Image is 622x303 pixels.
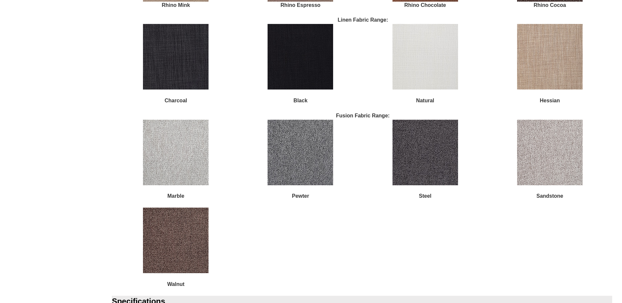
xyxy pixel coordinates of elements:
[517,24,583,90] img: Linen Hessian
[338,17,388,23] b: Linen Fabric Range:
[143,24,209,90] img: Linen Charcoal
[268,120,333,185] img: Fusion Pewter
[162,2,190,8] b: Rhino Mink
[167,281,185,287] b: Walnut
[292,193,309,199] b: Pewter
[165,98,187,103] b: Charcoal
[419,193,431,199] b: Steel
[143,120,209,185] img: Fusion Marble
[404,2,446,8] b: Rhino Chocolate
[540,98,560,103] b: Hessian
[534,2,566,8] b: Rhino Cocoa
[392,24,458,90] img: Linen Natural
[281,2,321,8] b: Rhino Espresso
[143,208,209,273] img: Fusion Walnut
[293,98,308,103] b: Black
[392,120,458,185] img: Fusion Steel
[517,120,583,185] img: Fusion Sandstone
[167,193,184,199] b: Marble
[268,24,333,90] img: Linen Black
[536,193,563,199] b: Sandstone
[416,98,434,103] b: Natural
[336,113,390,118] b: Fusion Fabric Range:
